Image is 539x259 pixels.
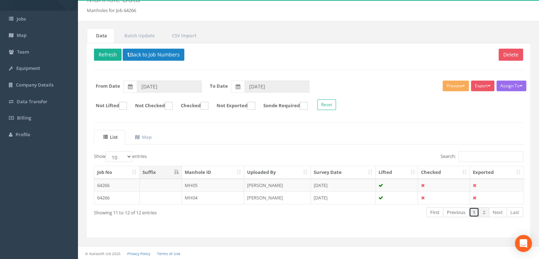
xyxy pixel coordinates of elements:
[140,166,182,179] th: Suffix: activate to sort column descending
[94,151,147,162] label: Show entries
[103,134,118,140] uib-tab-heading: List
[85,251,120,256] small: © Kullasoft Ltd 2025
[89,102,127,110] label: Not Lifted
[458,151,523,162] input: Search:
[496,81,526,91] button: Assign To
[479,207,489,217] a: 2
[311,179,376,192] td: [DATE]
[17,16,26,22] span: Jobs
[163,28,204,43] a: CSV Import
[94,49,122,61] button: Refresh
[128,102,173,110] label: Not Checked
[17,32,27,38] span: Map
[94,166,140,179] th: Job No: activate to sort column ascending
[311,191,376,204] td: [DATE]
[470,166,523,179] th: Exported: activate to sort column ascending
[469,207,479,217] a: 1
[376,166,418,179] th: Lifted: activate to sort column ascending
[16,82,54,88] span: Company Details
[489,207,507,217] a: Next
[499,49,523,61] button: Delete
[443,81,469,91] button: Preview
[418,166,470,179] th: Checked: activate to sort column ascending
[115,28,162,43] a: Batch Update
[506,207,523,217] a: Last
[244,191,311,204] td: [PERSON_NAME]
[174,102,208,110] label: Checked
[16,65,40,71] span: Equipment
[311,166,376,179] th: Survey Date: activate to sort column ascending
[94,206,266,216] div: Showing 11 to 12 of 12 entries
[210,83,228,89] label: To Date
[182,166,245,179] th: Manhole ID: activate to sort column ascending
[256,102,308,110] label: Sonde Required
[182,179,245,192] td: MH05
[443,207,469,217] a: Previous
[317,99,336,110] button: Reset
[123,49,184,61] button: Back to Job Numbers
[244,179,311,192] td: [PERSON_NAME]
[157,251,180,256] a: Terms of Use
[182,191,245,204] td: MH04
[471,81,494,91] button: Export
[94,179,140,192] td: 64266
[440,151,523,162] label: Search:
[106,151,132,162] select: Showentries
[96,83,120,89] label: From Date
[94,191,140,204] td: 64266
[87,28,114,43] a: Data
[137,81,202,93] input: From Date
[426,207,443,217] a: First
[16,131,30,138] span: Profile
[94,130,125,144] a: List
[135,134,152,140] uib-tab-heading: Map
[17,49,29,55] span: Team
[515,235,532,252] div: Open Intercom Messenger
[17,98,47,105] span: Data Transfer
[126,130,159,144] a: Map
[209,102,255,110] label: Not Exported
[87,7,136,14] li: Manholes for Job 64266
[244,166,311,179] th: Uploaded By: activate to sort column ascending
[245,81,309,93] input: To Date
[17,115,31,121] span: Billing
[127,251,150,256] a: Privacy Policy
